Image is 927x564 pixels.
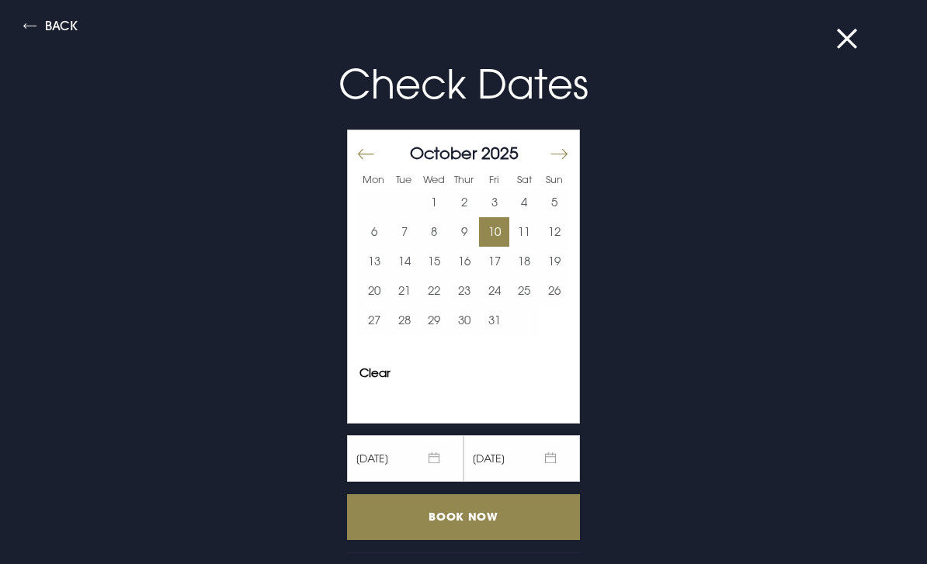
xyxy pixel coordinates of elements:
p: Check Dates [94,54,833,114]
button: Clear [359,367,391,379]
button: 14 [390,247,420,276]
button: 2 [450,188,480,217]
td: Choose Friday, October 3, 2025 as your end date. [479,188,509,217]
button: 8 [419,217,450,247]
button: 3 [479,188,509,217]
td: Choose Friday, October 31, 2025 as your end date. [479,306,509,335]
td: Choose Friday, October 17, 2025 as your end date. [479,247,509,276]
td: Choose Saturday, October 18, 2025 as your end date. [509,247,540,276]
button: 25 [509,276,540,306]
button: 19 [539,247,569,276]
button: 24 [479,276,509,306]
td: Choose Saturday, October 11, 2025 as your end date. [509,217,540,247]
td: Choose Monday, October 6, 2025 as your end date. [359,217,390,247]
button: 13 [359,247,390,276]
button: 9 [450,217,480,247]
button: 21 [390,276,420,306]
td: Choose Sunday, October 12, 2025 as your end date. [539,217,569,247]
button: 1 [419,188,450,217]
button: 22 [419,276,450,306]
td: Choose Saturday, October 25, 2025 as your end date. [509,276,540,306]
td: Choose Saturday, October 4, 2025 as your end date. [509,188,540,217]
td: Choose Sunday, October 26, 2025 as your end date. [539,276,569,306]
td: Selected. Friday, October 10, 2025 [479,217,509,247]
button: 16 [450,247,480,276]
td: Choose Sunday, October 19, 2025 as your end date. [539,247,569,276]
button: 10 [479,217,509,247]
td: Choose Thursday, October 16, 2025 as your end date. [450,247,480,276]
td: Choose Wednesday, October 22, 2025 as your end date. [419,276,450,306]
button: 11 [509,217,540,247]
button: 12 [539,217,569,247]
td: Choose Thursday, October 23, 2025 as your end date. [450,276,480,306]
button: 28 [390,306,420,335]
td: Choose Wednesday, October 15, 2025 as your end date. [419,247,450,276]
button: 29 [419,306,450,335]
td: Choose Thursday, October 30, 2025 as your end date. [450,306,480,335]
span: October [410,143,477,163]
input: Book Now [347,494,580,540]
button: 26 [539,276,569,306]
td: Choose Tuesday, October 14, 2025 as your end date. [390,247,420,276]
button: 30 [450,306,480,335]
td: Choose Tuesday, October 21, 2025 as your end date. [390,276,420,306]
button: Move backward to switch to the previous month. [357,137,376,170]
button: 15 [419,247,450,276]
td: Choose Monday, October 13, 2025 as your end date. [359,247,390,276]
td: Choose Thursday, October 2, 2025 as your end date. [450,188,480,217]
td: Choose Sunday, October 5, 2025 as your end date. [539,188,569,217]
span: [DATE] [347,435,463,482]
td: Choose Monday, October 27, 2025 as your end date. [359,306,390,335]
td: Choose Wednesday, October 1, 2025 as your end date. [419,188,450,217]
td: Choose Tuesday, October 28, 2025 as your end date. [390,306,420,335]
button: 20 [359,276,390,306]
button: 27 [359,306,390,335]
button: 18 [509,247,540,276]
button: 6 [359,217,390,247]
span: [DATE] [463,435,580,482]
td: Choose Friday, October 24, 2025 as your end date. [479,276,509,306]
button: Back [23,19,78,37]
button: Move forward to switch to the next month. [549,137,568,170]
td: Choose Wednesday, October 8, 2025 as your end date. [419,217,450,247]
td: Choose Monday, October 20, 2025 as your end date. [359,276,390,306]
td: Choose Tuesday, October 7, 2025 as your end date. [390,217,420,247]
td: Choose Thursday, October 9, 2025 as your end date. [450,217,480,247]
button: 23 [450,276,480,306]
button: 31 [479,306,509,335]
span: 2025 [481,143,519,163]
button: 4 [509,188,540,217]
button: 17 [479,247,509,276]
button: 7 [390,217,420,247]
button: 5 [539,188,569,217]
td: Choose Wednesday, October 29, 2025 as your end date. [419,306,450,335]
